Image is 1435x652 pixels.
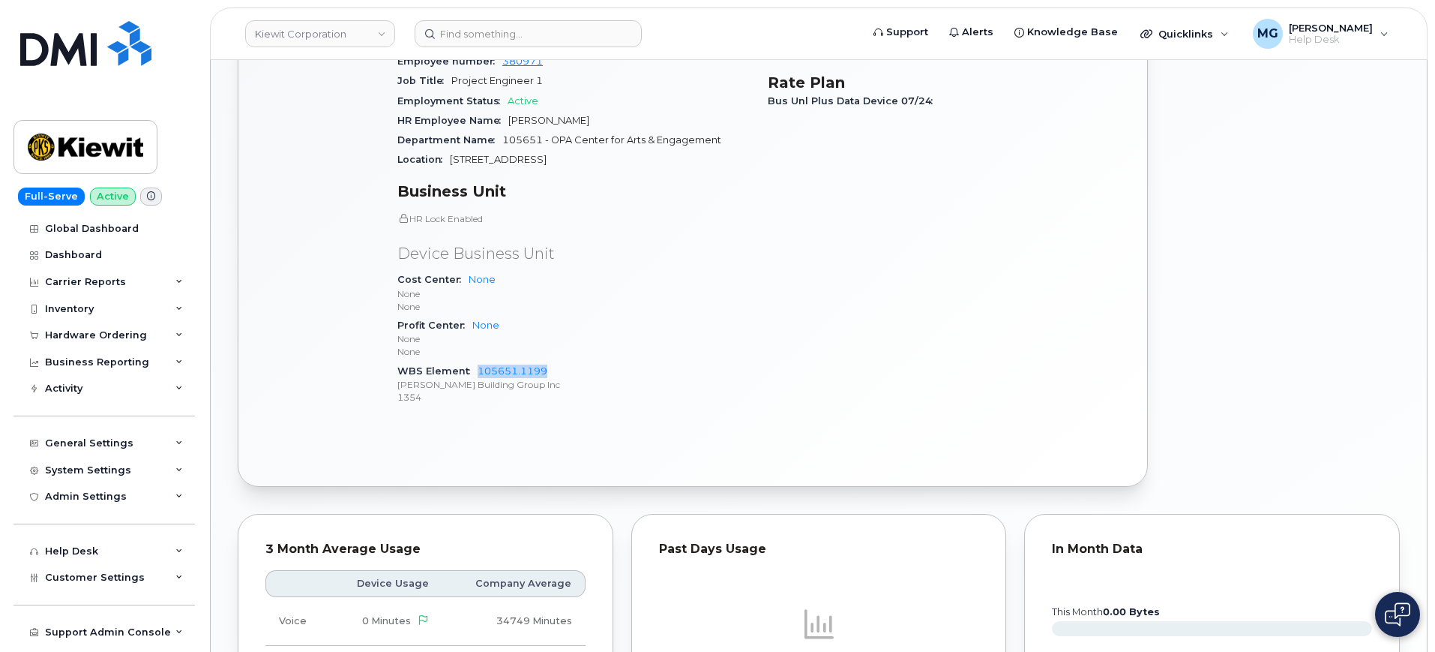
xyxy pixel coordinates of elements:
img: Open chat [1385,602,1410,626]
span: [STREET_ADDRESS] [450,154,547,165]
span: Cost Center [397,274,469,285]
span: Job Title [397,75,451,86]
td: Voice [265,597,328,646]
p: None [397,332,750,345]
a: None [469,274,496,285]
p: None [397,300,750,313]
div: Quicklinks [1130,19,1239,49]
h3: Rate Plan [768,74,1120,92]
span: Alerts [962,25,993,40]
span: MG [1257,25,1278,43]
a: 105651.1199 [478,365,547,377]
p: [PERSON_NAME] Building Group Inc [397,378,750,391]
div: In Month Data [1052,542,1372,557]
p: Device Business Unit [397,243,750,265]
div: Maximiano Gomez [1242,19,1399,49]
a: Alerts [939,17,1004,47]
span: Profit Center [397,320,472,331]
p: None [397,345,750,358]
span: WBS Element [397,365,478,377]
span: [PERSON_NAME] [508,115,589,126]
span: Project Engineer 1 [451,75,543,86]
span: Active [508,95,538,107]
p: 1354 [397,391,750,404]
span: Quicklinks [1158,28,1213,40]
span: Location [397,154,450,165]
a: Knowledge Base [1004,17,1128,47]
span: Bus Unl Plus Data Device 07/24 [768,95,940,107]
div: 3 Month Average Usage [265,542,586,557]
td: 34749 Minutes [442,597,585,646]
a: None [472,320,499,331]
span: Support [886,25,928,40]
a: 380971 [502,56,543,67]
span: Knowledge Base [1027,25,1118,40]
span: 105651 - OPA Center for Arts & Engagement [502,134,721,146]
text: this month [1051,606,1160,617]
span: Employment Status [397,95,508,107]
a: Support [863,17,939,47]
span: Department Name [397,134,502,146]
input: Find something... [415,20,642,47]
p: HR Lock Enabled [397,212,750,225]
h3: Business Unit [397,182,750,200]
tspan: 0.00 Bytes [1103,606,1160,617]
span: Help Desk [1289,34,1373,46]
span: [PERSON_NAME] [1289,22,1373,34]
a: Kiewit Corporation [245,20,395,47]
div: Past Days Usage [659,542,979,557]
span: Employee number [397,56,502,67]
th: Device Usage [328,570,442,597]
th: Company Average [442,570,585,597]
span: HR Employee Name [397,115,508,126]
span: 0 Minutes [362,615,411,626]
p: None [397,287,750,300]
